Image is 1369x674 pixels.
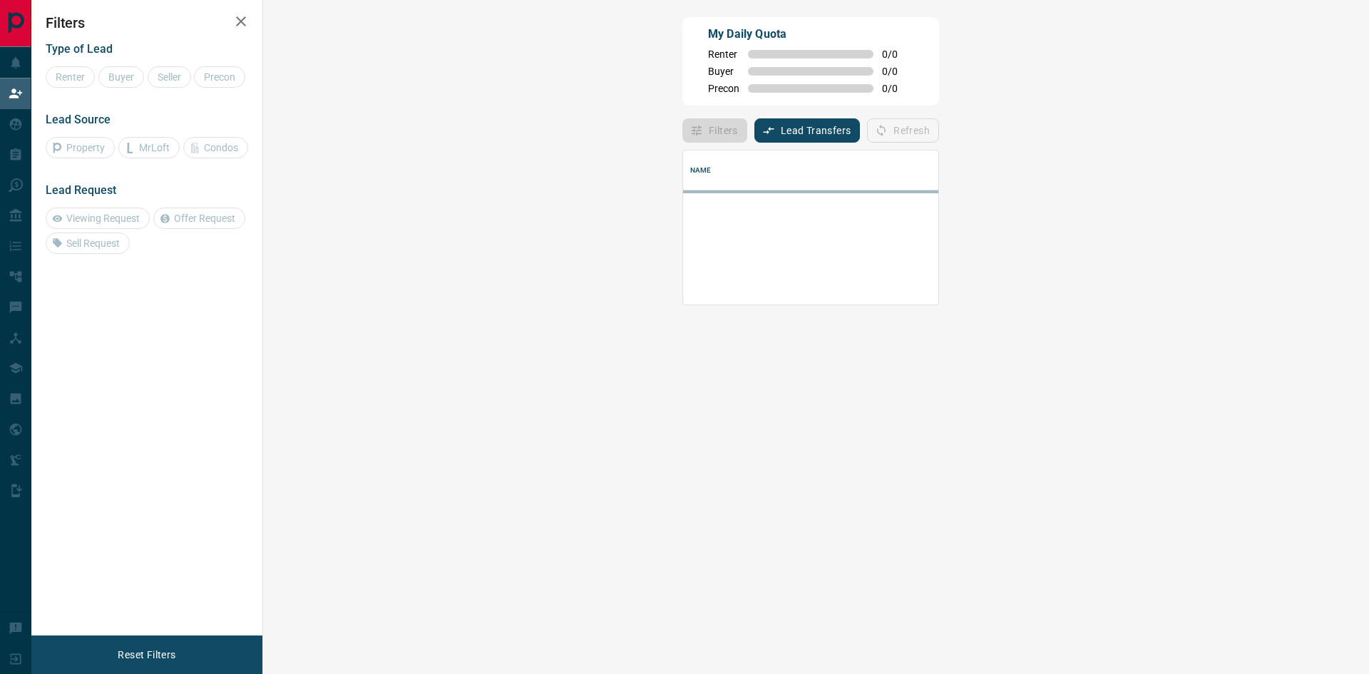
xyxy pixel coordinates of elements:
[690,150,712,190] div: Name
[708,26,913,43] p: My Daily Quota
[882,48,913,60] span: 0 / 0
[683,150,1188,190] div: Name
[46,183,116,197] span: Lead Request
[708,66,739,77] span: Buyer
[108,643,185,667] button: Reset Filters
[46,14,248,31] h2: Filters
[882,83,913,94] span: 0 / 0
[46,42,113,56] span: Type of Lead
[754,118,861,143] button: Lead Transfers
[46,113,111,126] span: Lead Source
[708,48,739,60] span: Renter
[882,66,913,77] span: 0 / 0
[708,83,739,94] span: Precon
